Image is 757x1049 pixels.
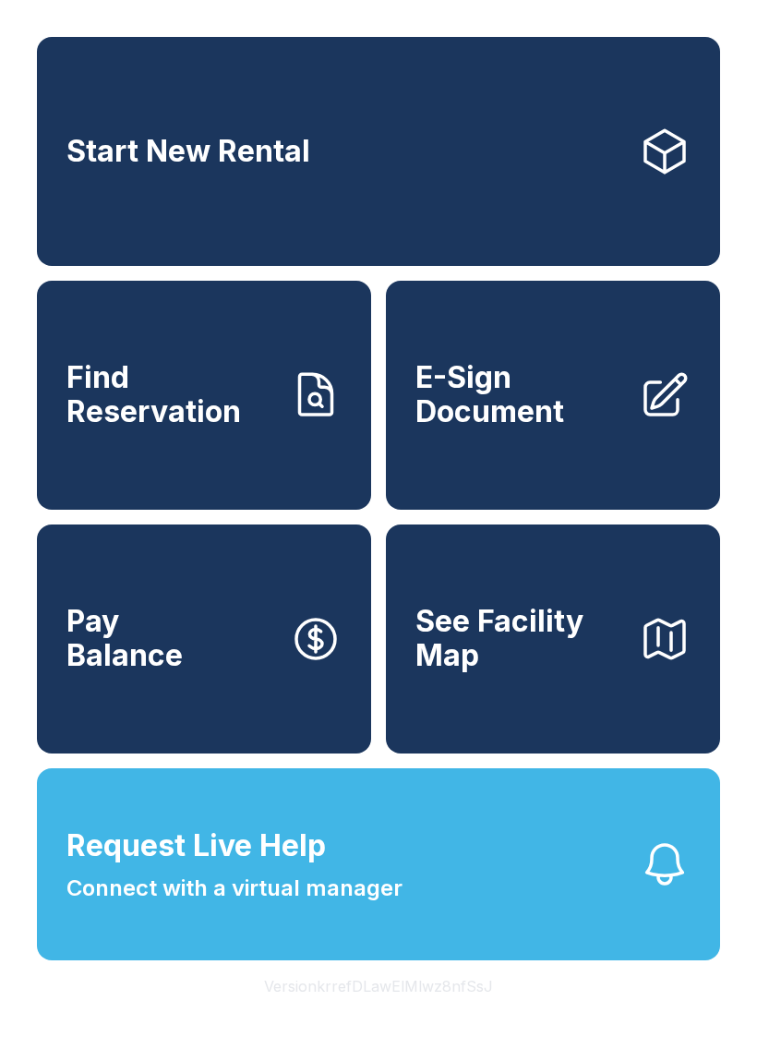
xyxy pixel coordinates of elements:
span: E-Sign Document [415,361,624,428]
span: Connect with a virtual manager [66,872,403,905]
span: Request Live Help [66,824,326,868]
a: E-Sign Document [386,281,720,510]
span: Find Reservation [66,361,275,428]
span: Pay Balance [66,605,183,672]
button: PayBalance [37,524,371,754]
button: VersionkrrefDLawElMlwz8nfSsJ [249,960,508,1012]
button: Request Live HelpConnect with a virtual manager [37,768,720,960]
a: Start New Rental [37,37,720,266]
span: Start New Rental [66,135,310,169]
a: Find Reservation [37,281,371,510]
span: See Facility Map [415,605,624,672]
button: See Facility Map [386,524,720,754]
